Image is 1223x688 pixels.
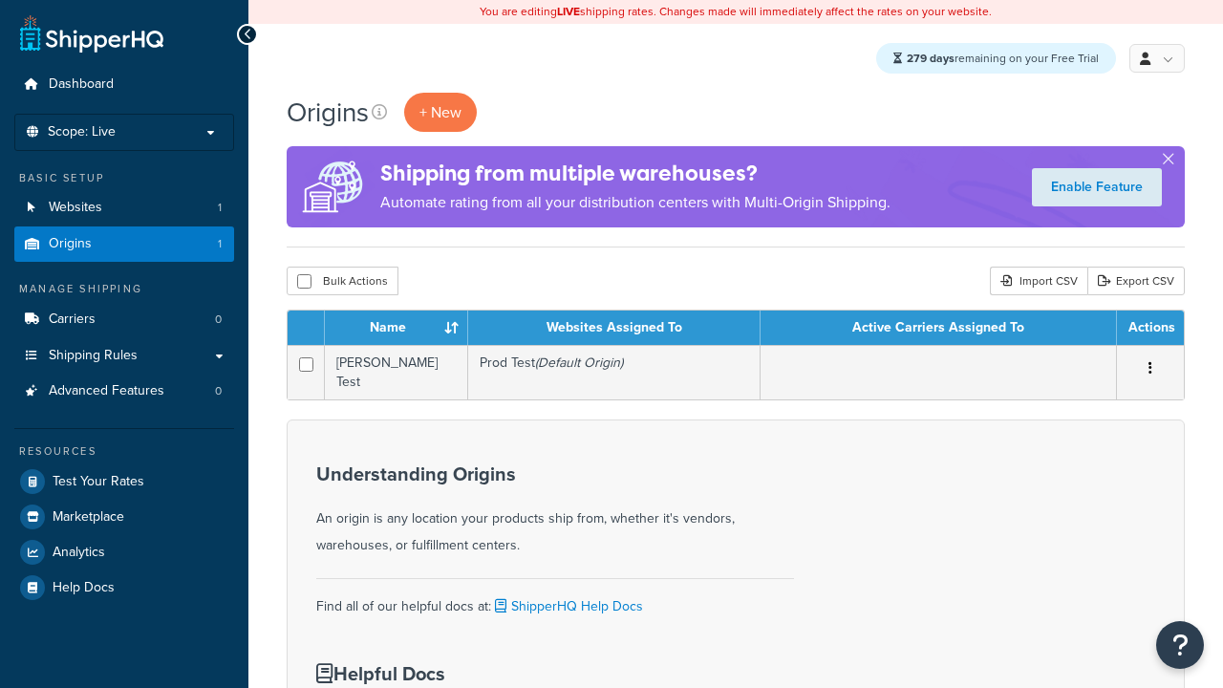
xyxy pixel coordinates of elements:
[14,190,234,226] li: Websites
[468,311,761,345] th: Websites Assigned To
[215,383,222,399] span: 0
[218,236,222,252] span: 1
[990,267,1087,295] div: Import CSV
[14,302,234,337] a: Carriers 0
[14,570,234,605] a: Help Docs
[14,226,234,262] li: Origins
[14,226,234,262] a: Origins 1
[49,236,92,252] span: Origins
[14,500,234,534] a: Marketplace
[468,345,761,399] td: Prod Test
[14,67,234,102] a: Dashboard
[316,578,794,620] div: Find all of our helpful docs at:
[404,93,477,132] a: + New
[876,43,1116,74] div: remaining on your Free Trial
[14,302,234,337] li: Carriers
[49,312,96,328] span: Carriers
[53,580,115,596] span: Help Docs
[1087,267,1185,295] a: Export CSV
[1117,311,1184,345] th: Actions
[557,3,580,20] b: LIVE
[53,474,144,490] span: Test Your Rates
[535,353,623,373] i: (Default Origin)
[48,124,116,140] span: Scope: Live
[215,312,222,328] span: 0
[491,596,643,616] a: ShipperHQ Help Docs
[218,200,222,216] span: 1
[53,509,124,526] span: Marketplace
[419,101,461,123] span: + New
[49,383,164,399] span: Advanced Features
[316,463,794,559] div: An origin is any location your products ship from, whether it's vendors, warehouses, or fulfillme...
[287,94,369,131] h1: Origins
[14,170,234,186] div: Basic Setup
[287,267,398,295] button: Bulk Actions
[49,200,102,216] span: Websites
[316,463,794,484] h3: Understanding Origins
[14,464,234,499] a: Test Your Rates
[14,338,234,374] a: Shipping Rules
[14,535,234,570] a: Analytics
[14,190,234,226] a: Websites 1
[380,158,890,189] h4: Shipping from multiple warehouses?
[325,311,468,345] th: Name : activate to sort column ascending
[14,374,234,409] li: Advanced Features
[14,443,234,460] div: Resources
[761,311,1117,345] th: Active Carriers Assigned To
[20,14,163,53] a: ShipperHQ Home
[14,281,234,297] div: Manage Shipping
[907,50,955,67] strong: 279 days
[325,345,468,399] td: [PERSON_NAME] Test
[1156,621,1204,669] button: Open Resource Center
[49,76,114,93] span: Dashboard
[14,374,234,409] a: Advanced Features 0
[316,663,695,684] h3: Helpful Docs
[1032,168,1162,206] a: Enable Feature
[49,348,138,364] span: Shipping Rules
[287,146,380,227] img: ad-origins-multi-dfa493678c5a35abed25fd24b4b8a3fa3505936ce257c16c00bdefe2f3200be3.png
[53,545,105,561] span: Analytics
[380,189,890,216] p: Automate rating from all your distribution centers with Multi-Origin Shipping.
